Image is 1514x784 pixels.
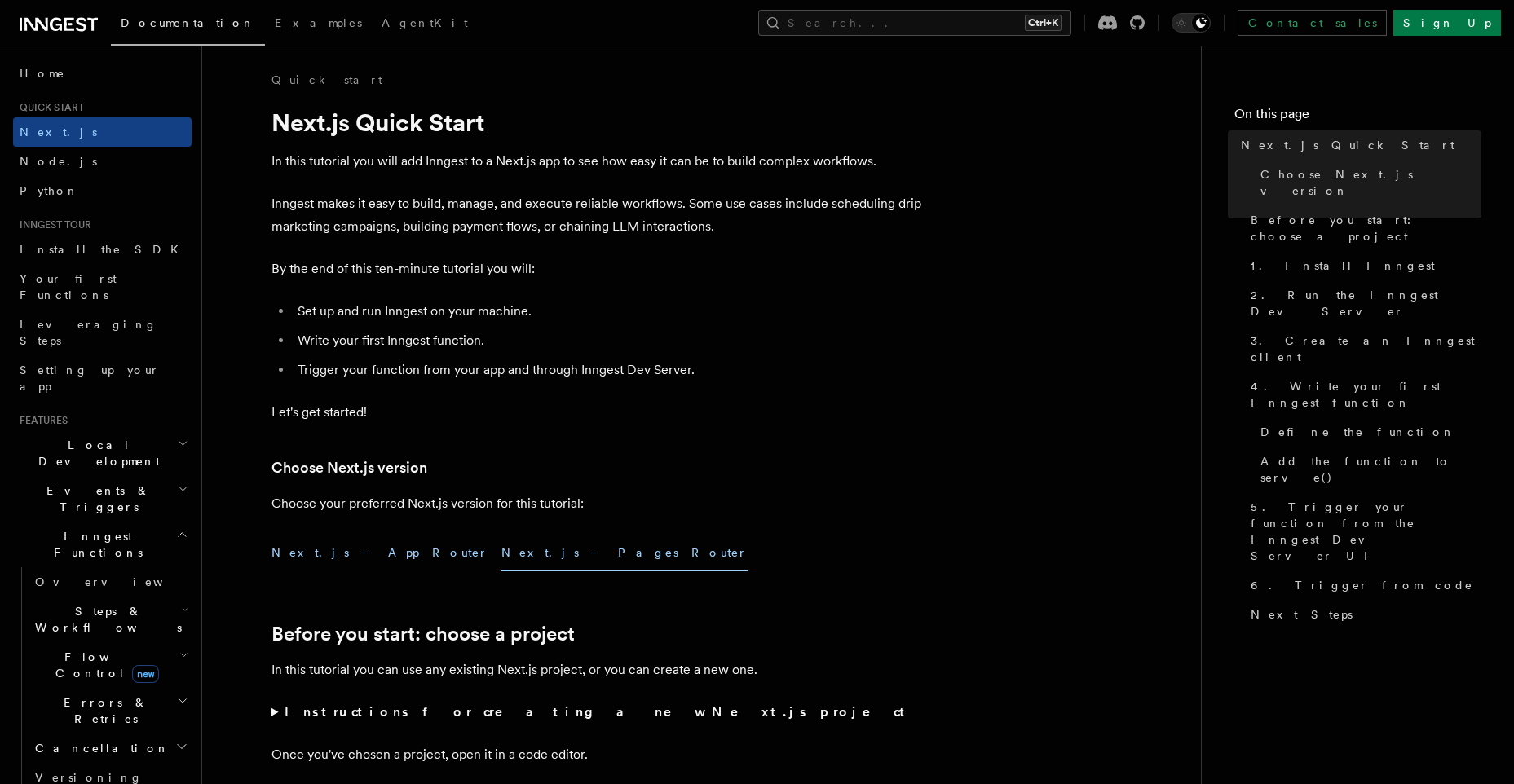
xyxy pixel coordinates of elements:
[293,300,924,323] li: Set up and run Inngest on your machine.
[293,359,924,381] li: Trigger your function from your app and through Inngest Dev Server.
[1244,492,1481,570] a: 5. Trigger your function from the Inngest Dev Server UI
[1244,372,1481,417] a: 4. Write your first Inngest function
[1172,13,1211,33] button: Toggle dark mode
[271,535,488,571] button: Next.js - App Router
[382,16,468,29] span: AgentKit
[13,528,176,561] span: Inngest Functions
[1244,326,1481,372] a: 3. Create an Inngest client
[13,430,192,476] button: Local Development
[1244,251,1481,280] a: 1. Install Inngest
[271,743,924,766] p: Once you've chosen a project, open it in a code editor.
[1251,606,1353,623] span: Next Steps
[29,649,179,681] span: Flow Control
[13,355,192,401] a: Setting up your app
[1254,417,1481,447] a: Define the function
[29,603,182,636] span: Steps & Workflows
[293,329,924,352] li: Write your first Inngest function.
[35,575,203,588] span: Overview
[20,243,188,256] span: Install the SDK
[20,65,65,81] span: Home
[1244,570,1481,600] a: 6. Trigger from code
[29,740,170,756] span: Cancellation
[1234,104,1481,130] h4: On this page
[111,5,265,46] a: Documentation
[29,688,192,733] button: Errors & Retries
[20,155,97,168] span: Node.js
[271,623,575,645] a: Before you start: choose a project
[271,456,427,479] a: Choose Next.js version
[1025,15,1062,31] kbd: Ctrl+K
[13,235,192,264] a: Install the SDK
[20,363,160,393] span: Setting up your app
[13,176,192,205] a: Python
[13,101,84,114] span: Quick start
[29,694,177,727] span: Errors & Retries
[271,658,924,681] p: In this tutorial you can use any existing Next.js project, or you can create a new one.
[13,482,178,515] span: Events & Triggers
[1251,258,1435,274] span: 1. Install Inngest
[1260,453,1481,486] span: Add the function to serve()
[13,117,192,147] a: Next.js
[132,665,159,683] span: new
[1251,499,1481,564] span: 5. Trigger your function from the Inngest Dev Server UI
[29,733,192,763] button: Cancellation
[1260,424,1455,440] span: Define the function
[271,150,924,173] p: In this tutorial you will add Inngest to a Next.js app to see how easy it can be to build complex...
[13,264,192,310] a: Your first Functions
[758,10,1071,36] button: Search...Ctrl+K
[271,401,924,424] p: Let's get started!
[13,437,178,469] span: Local Development
[35,771,143,784] span: Versioning
[265,5,372,44] a: Examples
[1234,130,1481,160] a: Next.js Quick Start
[13,476,192,522] button: Events & Triggers
[1251,287,1481,319] span: 2. Run the Inngest Dev Server
[121,16,255,29] span: Documentation
[13,218,91,231] span: Inngest tour
[1244,280,1481,326] a: 2. Run the Inngest Dev Server
[20,184,79,197] span: Python
[1244,205,1481,251] a: Before you start: choose a project
[1260,166,1481,199] span: Choose Next.js version
[1251,212,1481,244] span: Before you start: choose a project
[271,108,924,137] h1: Next.js Quick Start
[275,16,362,29] span: Examples
[20,126,97,139] span: Next.js
[271,258,924,280] p: By the end of this ten-minute tutorial you will:
[1241,137,1454,153] span: Next.js Quick Start
[1238,10,1387,36] a: Contact sales
[13,522,192,567] button: Inngest Functions
[1393,10,1501,36] a: Sign Up
[271,701,924,724] summary: Instructions for creating a new Next.js project
[1254,447,1481,492] a: Add the function to serve()
[13,414,68,427] span: Features
[1251,333,1481,365] span: 3. Create an Inngest client
[1251,577,1473,593] span: 6. Trigger from code
[13,59,192,88] a: Home
[29,597,192,642] button: Steps & Workflows
[13,310,192,355] a: Leveraging Steps
[29,642,192,688] button: Flow Controlnew
[1254,160,1481,205] a: Choose Next.js version
[1244,600,1481,629] a: Next Steps
[271,192,924,238] p: Inngest makes it easy to build, manage, and execute reliable workflows. Some use cases include sc...
[285,704,911,720] strong: Instructions for creating a new Next.js project
[13,147,192,176] a: Node.js
[372,5,478,44] a: AgentKit
[271,72,382,88] a: Quick start
[1251,378,1481,411] span: 4. Write your first Inngest function
[29,567,192,597] a: Overview
[20,272,117,302] span: Your first Functions
[20,318,157,347] span: Leveraging Steps
[501,535,748,571] button: Next.js - Pages Router
[271,492,924,515] p: Choose your preferred Next.js version for this tutorial:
